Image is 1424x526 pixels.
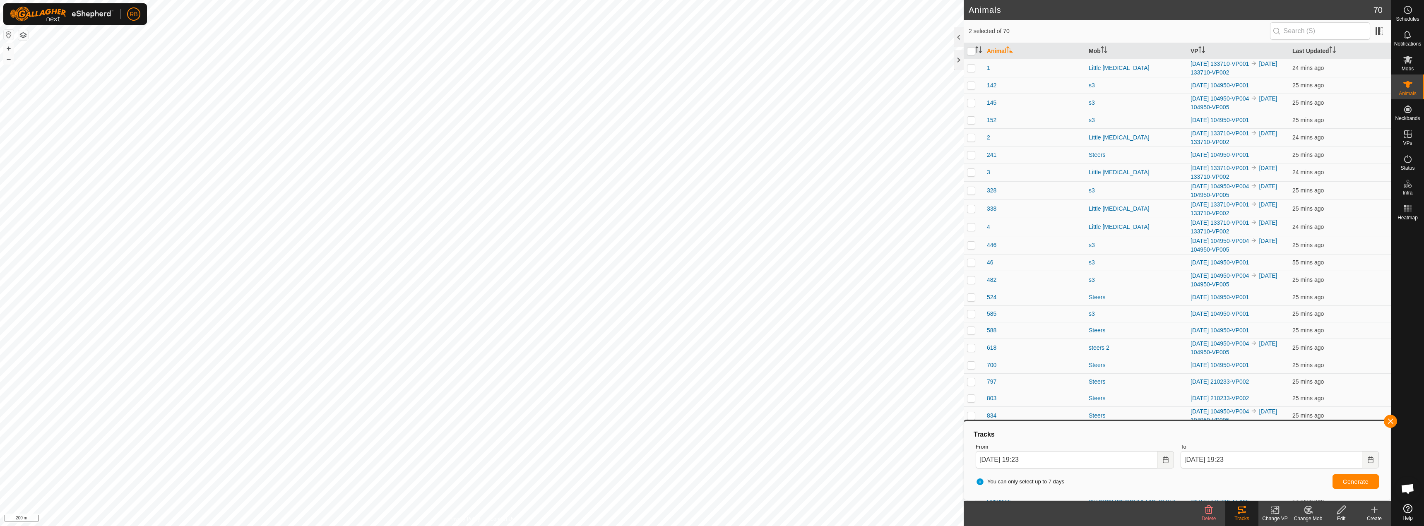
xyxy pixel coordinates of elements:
[1251,164,1257,171] img: to
[987,98,996,107] span: 145
[1089,310,1184,318] div: s3
[987,258,993,267] span: 46
[976,478,1064,486] span: You can only select up to 7 days
[987,133,990,142] span: 2
[1391,501,1424,524] a: Help
[490,515,515,523] a: Contact Us
[1191,130,1249,137] a: [DATE] 133710-VP001
[1402,66,1414,71] span: Mobs
[1191,340,1277,355] a: [DATE] 104950-VP005
[18,30,28,40] button: Map Layers
[1191,95,1249,102] a: [DATE] 104950-VP004
[969,27,1270,36] span: 2 selected of 70
[1251,130,1257,136] img: to
[1191,201,1277,216] a: [DATE] 133710-VP002
[1198,48,1205,54] p-sorticon: Activate to sort
[1191,219,1249,226] a: [DATE] 133710-VP001
[987,168,990,177] span: 3
[1089,204,1184,213] div: Little [MEDICAL_DATA]
[1191,259,1249,266] a: [DATE] 104950-VP001
[987,361,996,370] span: 700
[1292,82,1324,89] span: 2 Oct 2025, 8:03 pm
[1089,116,1184,125] div: s3
[984,43,1085,59] th: Animal
[1191,340,1249,347] a: [DATE] 104950-VP004
[130,10,137,19] span: RB
[1191,201,1249,208] a: [DATE] 133710-VP001
[1251,60,1257,67] img: to
[1395,116,1420,121] span: Neckbands
[987,293,996,302] span: 524
[1399,91,1417,96] span: Animals
[1329,48,1336,54] p-sorticon: Activate to sort
[1089,223,1184,231] div: Little [MEDICAL_DATA]
[1191,151,1249,158] a: [DATE] 104950-VP001
[1402,190,1412,195] span: Infra
[1101,48,1107,54] p-sorticon: Activate to sort
[1292,310,1324,317] span: 2 Oct 2025, 8:03 pm
[1191,327,1249,334] a: [DATE] 104950-VP001
[1191,378,1249,385] a: [DATE] 210233-VP002
[987,310,996,318] span: 585
[1225,515,1258,522] div: Tracks
[1191,395,1249,401] a: [DATE] 210233-VP002
[1191,362,1249,368] a: [DATE] 104950-VP001
[1089,361,1184,370] div: Steers
[987,394,996,403] span: 803
[987,343,996,352] span: 618
[1191,310,1249,317] a: [DATE] 104950-VP001
[1292,65,1324,71] span: 2 Oct 2025, 8:04 pm
[1251,408,1257,414] img: to
[1292,134,1324,141] span: 2 Oct 2025, 8:04 pm
[987,377,996,386] span: 797
[1191,238,1249,244] a: [DATE] 104950-VP004
[1089,377,1184,386] div: Steers
[1251,183,1257,189] img: to
[1191,183,1277,198] a: [DATE] 104950-VP005
[1292,205,1324,212] span: 2 Oct 2025, 8:03 pm
[1373,4,1383,16] span: 70
[1191,117,1249,123] a: [DATE] 104950-VP001
[1181,443,1379,451] label: To
[987,276,996,284] span: 482
[1400,166,1414,171] span: Status
[1270,22,1370,40] input: Search (S)
[1343,478,1369,485] span: Generate
[1292,99,1324,106] span: 2 Oct 2025, 8:03 pm
[1191,130,1277,145] a: [DATE] 133710-VP002
[1396,17,1419,22] span: Schedules
[1292,362,1324,368] span: 2 Oct 2025, 8:03 pm
[1191,238,1277,253] a: [DATE] 104950-VP005
[1191,408,1249,415] a: [DATE] 104950-VP004
[1292,327,1324,334] span: 2 Oct 2025, 8:03 pm
[1089,258,1184,267] div: s3
[987,81,996,90] span: 142
[1289,43,1391,59] th: Last Updated
[1089,276,1184,284] div: s3
[1089,168,1184,177] div: Little [MEDICAL_DATA]
[1251,340,1257,346] img: to
[4,30,14,40] button: Reset Map
[1085,43,1187,59] th: Mob
[1089,241,1184,250] div: s3
[1292,259,1324,266] span: 2 Oct 2025, 7:33 pm
[1292,294,1324,300] span: 2 Oct 2025, 8:03 pm
[1191,219,1277,235] a: [DATE] 133710-VP002
[1202,516,1216,521] span: Delete
[1089,343,1184,352] div: steers 2
[4,54,14,64] button: –
[1089,81,1184,90] div: s3
[1292,412,1324,419] span: 2 Oct 2025, 8:03 pm
[1191,82,1249,89] a: [DATE] 104950-VP001
[1358,515,1391,522] div: Create
[1089,98,1184,107] div: s3
[987,186,996,195] span: 328
[987,411,996,420] span: 834
[1292,242,1324,248] span: 2 Oct 2025, 8:03 pm
[1006,48,1013,54] p-sorticon: Activate to sort
[1292,276,1324,283] span: 2 Oct 2025, 8:03 pm
[4,43,14,53] button: +
[1394,41,1421,46] span: Notifications
[1187,43,1289,59] th: VP
[987,223,990,231] span: 4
